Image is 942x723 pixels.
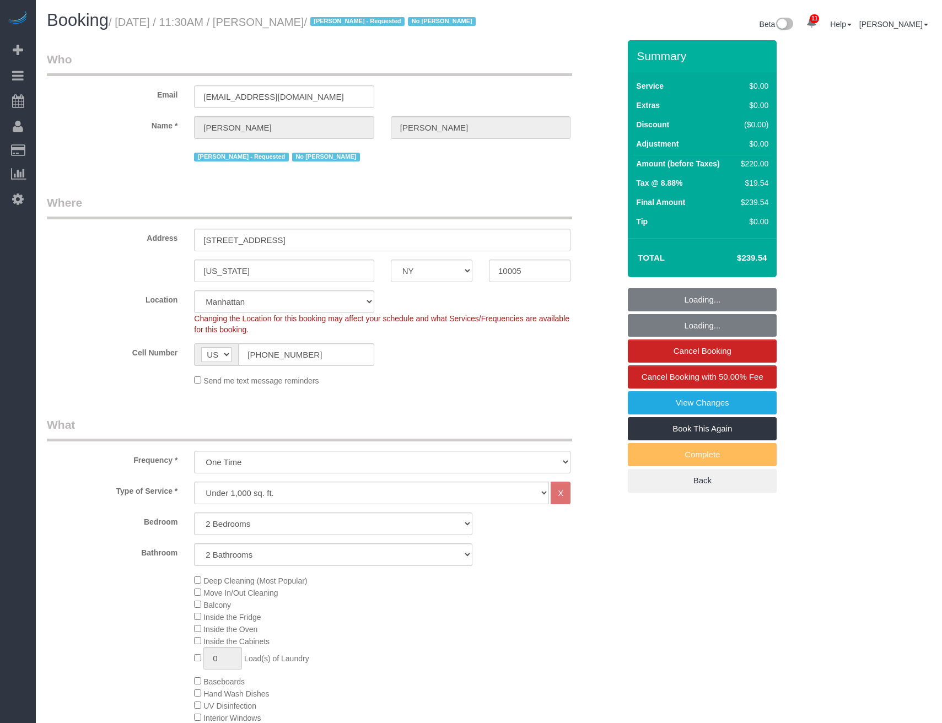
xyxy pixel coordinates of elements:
input: Cell Number [238,343,374,366]
span: Changing the Location for this booking may affect your schedule and what Services/Frequencies are... [194,314,569,334]
span: Cancel Booking with 50.00% Fee [642,372,763,381]
span: Deep Cleaning (Most Popular) [203,576,307,585]
span: 11 [810,14,819,23]
small: / [DATE] / 11:30AM / [PERSON_NAME] [109,16,479,28]
label: Address [39,229,186,244]
span: / [304,16,479,28]
div: $239.54 [736,197,768,208]
label: Service [636,80,664,91]
label: Tip [636,216,648,227]
span: Baseboards [203,677,245,686]
label: Email [39,85,186,100]
a: Help [830,20,852,29]
div: $0.00 [736,216,768,227]
span: [PERSON_NAME] - Requested [310,17,405,26]
img: Automaid Logo [7,11,29,26]
a: Beta [760,20,794,29]
input: City [194,260,374,282]
h4: $239.54 [704,253,767,263]
span: No [PERSON_NAME] [408,17,476,26]
label: Adjustment [636,138,679,149]
span: Send me text message reminders [203,376,319,385]
div: $220.00 [736,158,768,169]
span: Move In/Out Cleaning [203,589,278,597]
label: Bedroom [39,512,186,527]
span: No [PERSON_NAME] [292,153,360,161]
legend: Where [47,195,572,219]
label: Extras [636,100,660,111]
a: Cancel Booking with 50.00% Fee [628,365,777,389]
a: Back [628,469,777,492]
h3: Summary [637,50,771,62]
span: Booking [47,10,109,30]
label: Tax @ 8.88% [636,177,682,188]
span: UV Disinfection [203,702,256,710]
div: $0.00 [736,138,768,149]
a: [PERSON_NAME] [859,20,928,29]
span: Inside the Fridge [203,613,261,622]
a: Cancel Booking [628,339,777,363]
span: Inside the Oven [203,625,257,634]
span: Balcony [203,601,231,609]
label: Location [39,290,186,305]
img: New interface [775,18,793,32]
input: Email [194,85,374,108]
input: Last Name [391,116,570,139]
legend: Who [47,51,572,76]
div: $19.54 [736,177,768,188]
a: 11 [801,11,822,35]
input: Zip Code [489,260,570,282]
span: Load(s) of Laundry [244,654,309,663]
span: Interior Windows [203,714,261,722]
div: $0.00 [736,80,768,91]
label: Type of Service * [39,482,186,497]
label: Bathroom [39,543,186,558]
strong: Total [638,253,665,262]
label: Name * [39,116,186,131]
legend: What [47,417,572,441]
label: Amount (before Taxes) [636,158,719,169]
label: Discount [636,119,669,130]
label: Frequency * [39,451,186,466]
a: View Changes [628,391,777,414]
div: $0.00 [736,100,768,111]
div: ($0.00) [736,119,768,130]
span: [PERSON_NAME] - Requested [194,153,288,161]
span: Inside the Cabinets [203,637,270,646]
a: Book This Again [628,417,777,440]
label: Cell Number [39,343,186,358]
label: Final Amount [636,197,685,208]
span: Hand Wash Dishes [203,689,269,698]
input: First Name [194,116,374,139]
